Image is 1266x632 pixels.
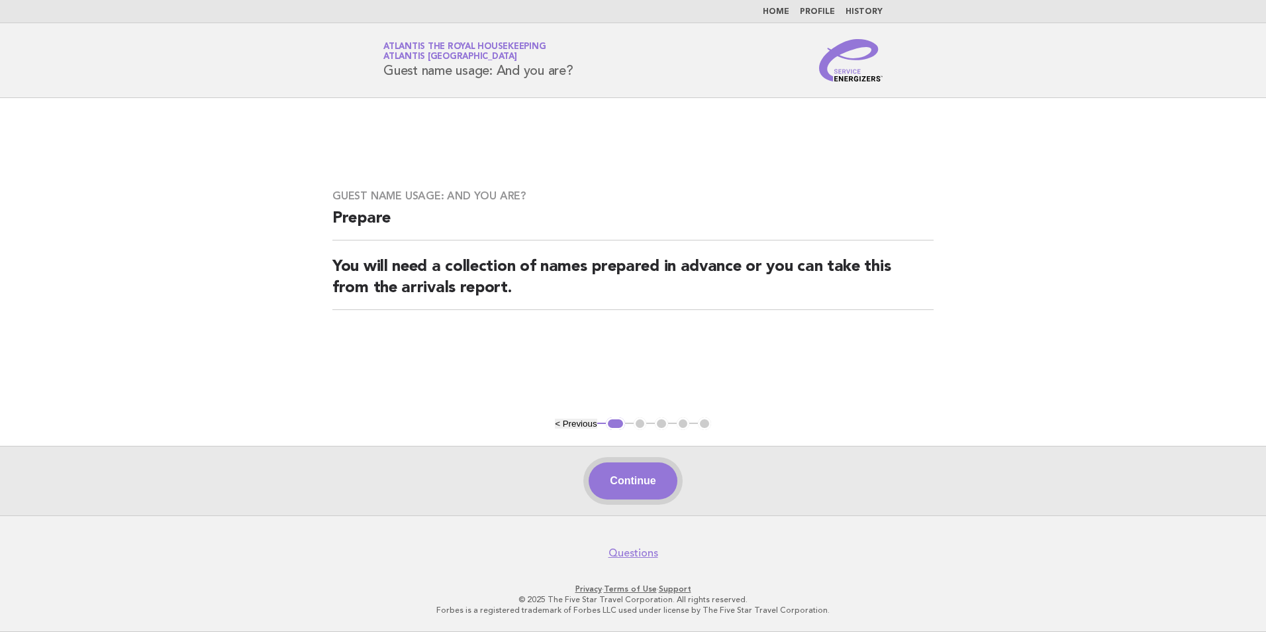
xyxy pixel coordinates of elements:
[800,8,835,16] a: Profile
[819,39,883,81] img: Service Energizers
[228,605,1038,615] p: Forbes is a registered trademark of Forbes LLC used under license by The Five Star Travel Corpora...
[383,43,573,78] h1: Guest name usage: And you are?
[604,584,657,594] a: Terms of Use
[555,419,597,429] button: < Previous
[228,594,1038,605] p: © 2025 The Five Star Travel Corporation. All rights reserved.
[228,584,1038,594] p: · ·
[332,208,934,240] h2: Prepare
[383,53,517,62] span: Atlantis [GEOGRAPHIC_DATA]
[763,8,789,16] a: Home
[606,417,625,431] button: 1
[609,547,658,560] a: Questions
[846,8,883,16] a: History
[575,584,602,594] a: Privacy
[332,189,934,203] h3: Guest name usage: And you are?
[659,584,691,594] a: Support
[332,256,934,310] h2: You will need a collection of names prepared in advance or you can take this from the arrivals re...
[589,462,677,500] button: Continue
[383,42,546,61] a: Atlantis the Royal HousekeepingAtlantis [GEOGRAPHIC_DATA]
